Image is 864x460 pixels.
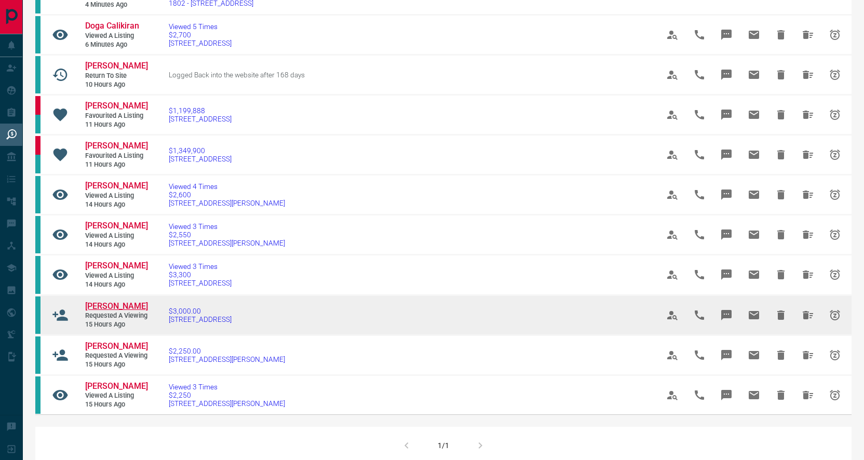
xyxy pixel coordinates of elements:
span: [PERSON_NAME] [85,181,148,191]
span: [PERSON_NAME] [85,141,148,151]
span: Email [741,262,766,287]
span: Message [714,22,739,47]
span: Favourited a Listing [85,112,147,120]
span: Call [687,142,712,167]
span: Call [687,383,712,408]
span: 15 hours ago [85,400,147,409]
div: condos.ca [35,155,40,173]
span: Call [687,22,712,47]
span: $2,700 [169,31,232,39]
div: condos.ca [35,16,40,53]
span: [PERSON_NAME] [85,221,148,231]
span: Favourited a Listing [85,152,147,160]
div: condos.ca [35,256,40,293]
div: condos.ca [35,336,40,374]
span: 14 hours ago [85,280,147,289]
span: Email [741,383,766,408]
span: 11 hours ago [85,120,147,129]
span: Email [741,222,766,247]
a: $1,349,900[STREET_ADDRESS] [169,146,232,163]
span: 6 minutes ago [85,40,147,49]
span: Call [687,303,712,328]
span: Viewed a Listing [85,272,147,280]
a: [PERSON_NAME] [85,221,147,232]
span: Hide All from Wilfried TANOH [795,102,820,127]
span: [PERSON_NAME] [85,61,148,71]
span: Email [741,303,766,328]
span: Email [741,343,766,368]
span: [STREET_ADDRESS] [169,115,232,123]
a: [PERSON_NAME] [85,61,147,72]
span: Hide All from Nikhil Bathula [795,303,820,328]
div: condos.ca [35,115,40,133]
span: Hide [768,182,793,207]
span: $2,550 [169,231,285,239]
span: Email [741,62,766,87]
a: [PERSON_NAME] [85,141,147,152]
span: Email [741,142,766,167]
span: Snooze [822,383,847,408]
a: [PERSON_NAME] [85,261,147,272]
span: $3,000.00 [169,307,232,315]
span: Hide [768,102,793,127]
a: [PERSON_NAME] [85,341,147,352]
span: Message [714,62,739,87]
span: View Profile [660,102,685,127]
span: Message [714,262,739,287]
a: $2,250.00[STREET_ADDRESS][PERSON_NAME] [169,347,285,363]
span: [STREET_ADDRESS] [169,279,232,287]
span: Snooze [822,62,847,87]
span: Message [714,303,739,328]
span: Requested a Viewing [85,312,147,320]
a: Viewed 3 Times$3,300[STREET_ADDRESS] [169,262,232,287]
span: Doga Calikiran [85,21,139,31]
a: Viewed 4 Times$2,600[STREET_ADDRESS][PERSON_NAME] [169,182,285,207]
a: $1,199,888[STREET_ADDRESS] [169,106,232,123]
span: 15 hours ago [85,320,147,329]
span: [STREET_ADDRESS][PERSON_NAME] [169,399,285,408]
span: Hide [768,262,793,287]
span: 14 hours ago [85,200,147,209]
span: Hide All from Wilfried TANOH [795,142,820,167]
span: $2,250.00 [169,347,285,355]
span: Hide All from Suhas Yadav [795,343,820,368]
span: [STREET_ADDRESS][PERSON_NAME] [169,239,285,247]
span: View Profile [660,303,685,328]
span: Hide [768,222,793,247]
div: condos.ca [35,56,40,93]
span: Snooze [822,142,847,167]
span: View Profile [660,383,685,408]
span: Hide [768,383,793,408]
span: 15 hours ago [85,360,147,369]
div: property.ca [35,136,40,155]
span: Message [714,142,739,167]
span: Message [714,383,739,408]
div: condos.ca [35,296,40,334]
span: Hide All from Lewis Cheung [795,182,820,207]
span: Message [714,102,739,127]
span: Hide All from Cindy Liang [795,62,820,87]
span: [PERSON_NAME] [85,381,148,391]
span: Viewed a Listing [85,32,147,40]
span: [PERSON_NAME] [85,341,148,351]
a: Viewed 3 Times$2,250[STREET_ADDRESS][PERSON_NAME] [169,383,285,408]
span: Call [687,222,712,247]
span: Viewed a Listing [85,232,147,240]
span: Snooze [822,343,847,368]
span: Message [714,343,739,368]
span: Email [741,102,766,127]
span: View Profile [660,182,685,207]
span: Viewed 4 Times [169,182,285,191]
span: Hide [768,62,793,87]
span: $1,349,900 [169,146,232,155]
a: [PERSON_NAME] [85,301,147,312]
span: [PERSON_NAME] [85,301,148,311]
span: [STREET_ADDRESS] [169,39,232,47]
span: Email [741,22,766,47]
span: Viewed 3 Times [169,383,285,391]
a: $3,000.00[STREET_ADDRESS] [169,307,232,323]
div: condos.ca [35,216,40,253]
span: [STREET_ADDRESS][PERSON_NAME] [169,199,285,207]
span: Viewed 5 Times [169,22,232,31]
a: Doga Calikiran [85,21,147,32]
